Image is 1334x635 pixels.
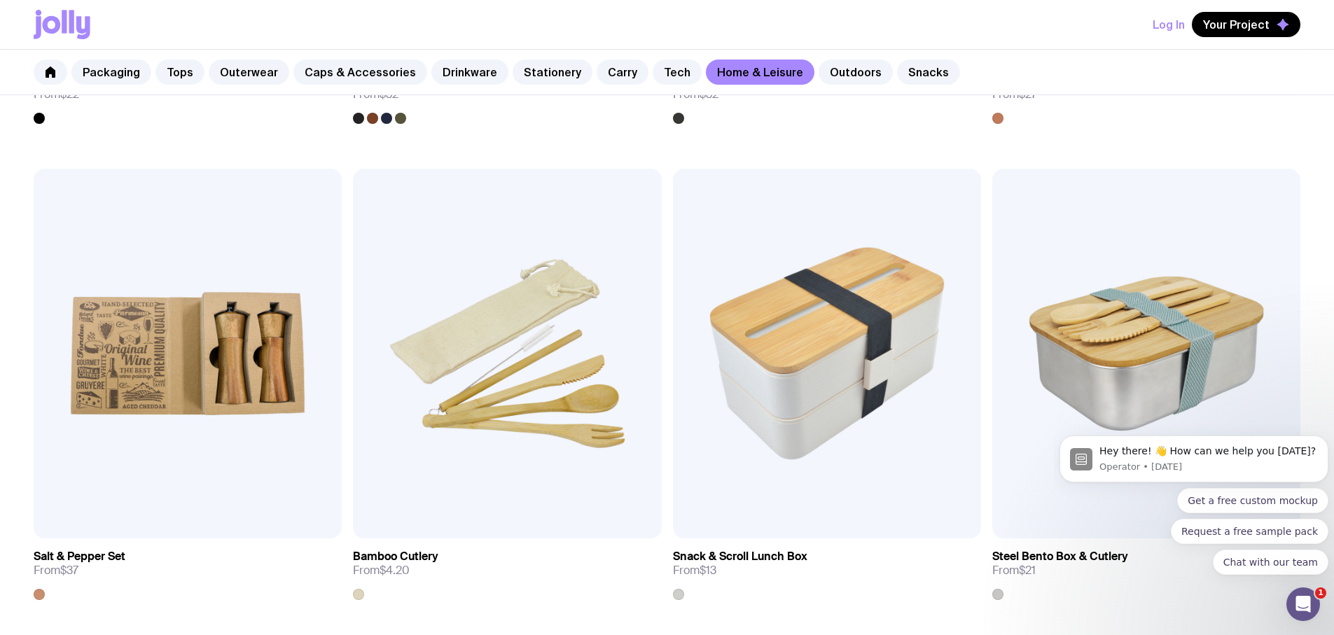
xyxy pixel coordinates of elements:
span: $37 [60,563,78,578]
a: Home & Leisure [706,60,814,85]
span: $13 [700,563,716,578]
span: $21 [1019,563,1036,578]
h3: Steel Bento Box & Cutlery [992,550,1128,564]
a: Stationery [513,60,592,85]
span: Your Project [1203,18,1270,32]
span: From [992,564,1036,578]
a: Carry [597,60,648,85]
a: Steel Bento Box & CutleryFrom$21 [992,538,1300,600]
button: Your Project [1192,12,1300,37]
a: Drinkware [431,60,508,85]
h3: Salt & Pepper Set [34,550,125,564]
a: Caps & Accessories [293,60,427,85]
button: Log In [1153,12,1185,37]
a: Snacks [897,60,960,85]
span: $4.20 [380,563,410,578]
a: Snack & Scroll Lunch BoxFrom$13 [673,538,981,600]
a: Outerwear [209,60,289,85]
a: Outdoors [819,60,893,85]
a: Packaging [71,60,151,85]
a: Bamboo CutleryFrom$4.20 [353,538,661,600]
h3: Snack & Scroll Lunch Box [673,550,807,564]
a: Tops [155,60,204,85]
span: From [673,564,716,578]
span: 1 [1315,587,1326,599]
h3: Bamboo Cutlery [353,550,438,564]
iframe: Intercom live chat [1286,587,1320,621]
span: From [34,564,78,578]
span: From [353,564,410,578]
a: Salt & Pepper SetFrom$37 [34,538,342,600]
iframe: Intercom notifications message [1054,389,1334,597]
a: Tech [653,60,702,85]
